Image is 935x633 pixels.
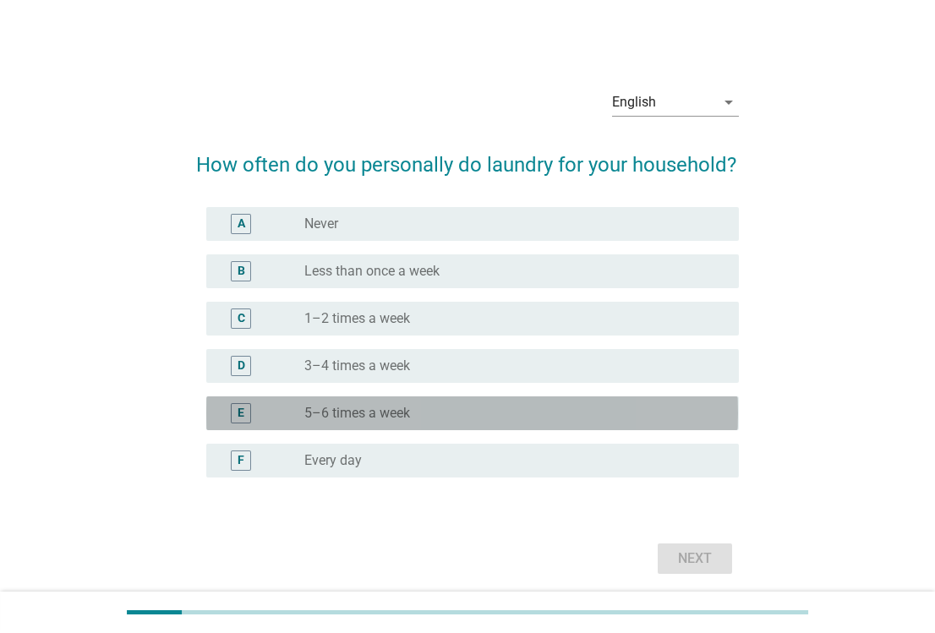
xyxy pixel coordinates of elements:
[238,451,244,469] div: F
[304,452,362,469] label: Every day
[238,262,245,280] div: B
[238,215,245,232] div: A
[304,310,410,327] label: 1–2 times a week
[238,404,244,422] div: E
[304,405,410,422] label: 5–6 times a week
[238,357,245,374] div: D
[719,92,739,112] i: arrow_drop_down
[196,133,738,180] h2: How often do you personally do laundry for your household?
[304,357,410,374] label: 3–4 times a week
[304,263,440,280] label: Less than once a week
[238,309,245,327] div: C
[304,216,338,232] label: Never
[612,95,656,110] div: English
